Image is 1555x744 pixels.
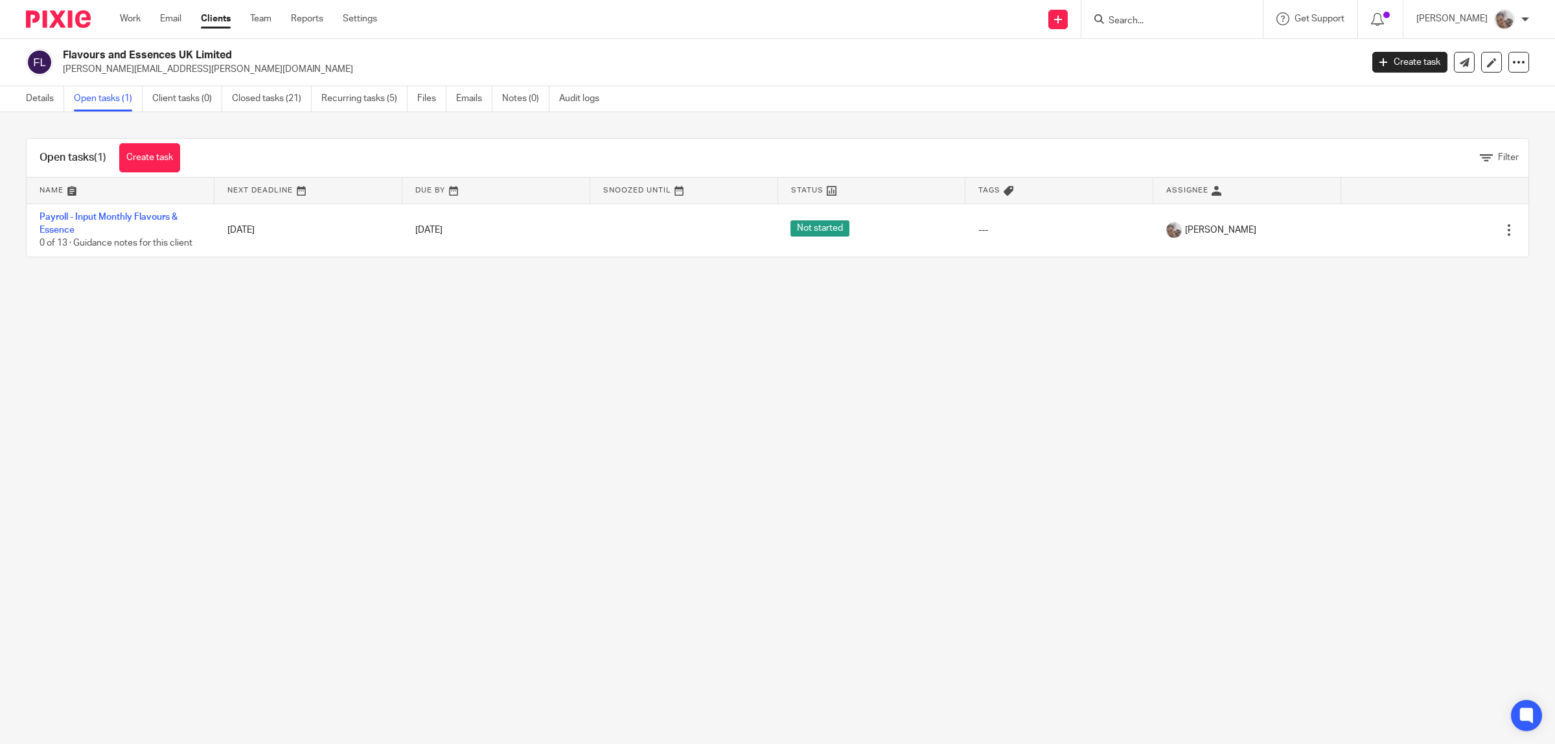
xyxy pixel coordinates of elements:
[1494,9,1515,30] img: me.jpg
[120,12,141,25] a: Work
[1166,222,1182,238] img: me.jpg
[502,86,549,111] a: Notes (0)
[63,63,1353,76] p: [PERSON_NAME][EMAIL_ADDRESS][PERSON_NAME][DOMAIN_NAME]
[94,152,106,163] span: (1)
[74,86,143,111] a: Open tasks (1)
[559,86,609,111] a: Audit logs
[40,238,192,248] span: 0 of 13 · Guidance notes for this client
[119,143,180,172] a: Create task
[152,86,222,111] a: Client tasks (0)
[415,226,443,235] span: [DATE]
[232,86,312,111] a: Closed tasks (21)
[250,12,271,25] a: Team
[160,12,181,25] a: Email
[26,10,91,28] img: Pixie
[201,12,231,25] a: Clients
[63,49,1095,62] h2: Flavours and Essences UK Limited
[26,49,53,76] img: svg%3E
[1185,224,1256,237] span: [PERSON_NAME]
[291,12,323,25] a: Reports
[1107,16,1224,27] input: Search
[343,12,377,25] a: Settings
[456,86,492,111] a: Emails
[1372,52,1447,73] a: Create task
[603,187,671,194] span: Snoozed Until
[40,213,178,235] a: Payroll - Input Monthly Flavours & Essence
[214,203,402,257] td: [DATE]
[1416,12,1488,25] p: [PERSON_NAME]
[1498,153,1519,162] span: Filter
[321,86,408,111] a: Recurring tasks (5)
[790,220,849,237] span: Not started
[417,86,446,111] a: Files
[26,86,64,111] a: Details
[1295,14,1344,23] span: Get Support
[40,151,106,165] h1: Open tasks
[791,187,824,194] span: Status
[978,224,1140,237] div: ---
[978,187,1000,194] span: Tags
